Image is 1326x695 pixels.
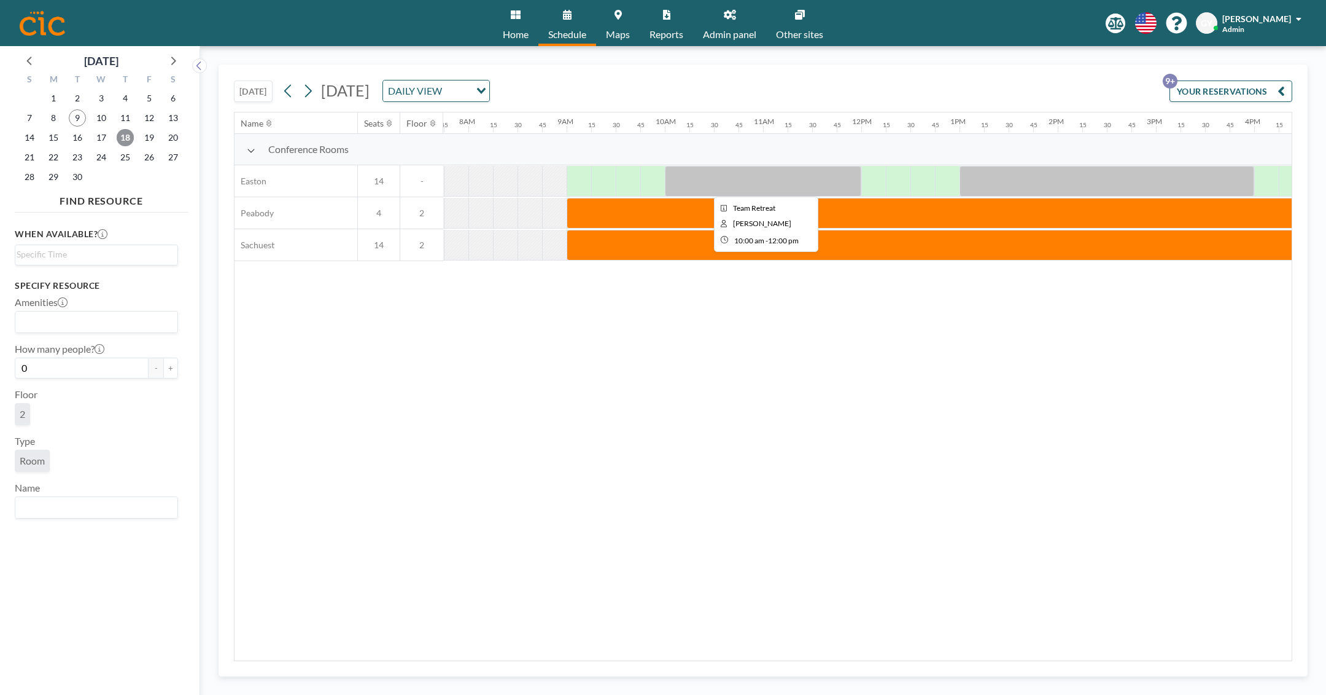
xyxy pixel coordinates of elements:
[703,29,756,39] span: Admin panel
[1104,121,1111,129] div: 30
[149,358,163,379] button: -
[1147,117,1162,126] div: 3PM
[733,219,791,228] span: Alicia Menendez
[637,121,645,129] div: 45
[649,29,683,39] span: Reports
[735,121,743,129] div: 45
[809,121,816,129] div: 30
[165,129,182,146] span: Saturday, September 20, 2025
[734,236,764,245] span: 10:00 AM
[69,90,86,107] span: Tuesday, September 2, 2025
[69,109,86,127] span: Tuesday, September 9, 2025
[165,109,182,127] span: Saturday, September 13, 2025
[441,121,448,129] div: 45
[93,149,110,166] span: Wednesday, September 24, 2025
[776,29,823,39] span: Other sites
[21,109,38,127] span: Sunday, September 7, 2025
[141,109,158,127] span: Friday, September 12, 2025
[1079,121,1087,129] div: 15
[235,208,274,219] span: Peabody
[268,143,349,155] span: Conference Rooms
[69,129,86,146] span: Tuesday, September 16, 2025
[588,121,595,129] div: 15
[45,90,62,107] span: Monday, September 1, 2025
[113,73,137,88] div: T
[459,117,475,126] div: 8AM
[1202,121,1209,129] div: 30
[557,117,573,126] div: 9AM
[1049,117,1064,126] div: 2PM
[446,83,469,99] input: Search for option
[834,121,841,129] div: 45
[15,482,40,494] label: Name
[1006,121,1013,129] div: 30
[45,149,62,166] span: Monday, September 22, 2025
[20,408,25,420] span: 2
[45,168,62,186] span: Monday, September 29, 2025
[1227,121,1234,129] div: 45
[17,500,171,516] input: Search for option
[21,129,38,146] span: Sunday, September 14, 2025
[400,208,443,219] span: 2
[235,240,274,251] span: Sachuest
[15,312,177,332] div: Search for option
[137,73,161,88] div: F
[165,149,182,166] span: Saturday, September 27, 2025
[768,236,799,245] span: 12:00 PM
[141,149,158,166] span: Friday, September 26, 2025
[606,29,630,39] span: Maps
[766,236,768,245] span: -
[69,168,86,186] span: Tuesday, September 30, 2025
[42,73,66,88] div: M
[406,118,427,129] div: Floor
[514,121,522,129] div: 30
[400,240,443,251] span: 2
[20,455,45,467] span: Room
[117,129,134,146] span: Thursday, September 18, 2025
[84,52,118,69] div: [DATE]
[1030,121,1037,129] div: 45
[117,149,134,166] span: Thursday, September 25, 2025
[15,343,104,355] label: How many people?
[21,149,38,166] span: Sunday, September 21, 2025
[15,280,178,291] h3: Specify resource
[656,117,676,126] div: 10AM
[711,121,718,129] div: 30
[686,121,694,129] div: 15
[161,73,185,88] div: S
[15,388,37,401] label: Floor
[93,90,110,107] span: Wednesday, September 3, 2025
[950,117,966,126] div: 1PM
[907,121,915,129] div: 30
[66,73,90,88] div: T
[883,121,890,129] div: 15
[490,121,497,129] div: 15
[1169,80,1292,102] button: YOUR RESERVATIONS9+
[358,176,400,187] span: 14
[45,109,62,127] span: Monday, September 8, 2025
[321,81,370,100] span: [DATE]
[141,129,158,146] span: Friday, September 19, 2025
[364,118,384,129] div: Seats
[386,83,444,99] span: DAILY VIEW
[400,176,443,187] span: -
[539,121,546,129] div: 45
[548,29,586,39] span: Schedule
[785,121,792,129] div: 15
[1177,121,1185,129] div: 15
[241,118,263,129] div: Name
[1222,25,1244,34] span: Admin
[852,117,872,126] div: 12PM
[1222,14,1291,24] span: [PERSON_NAME]
[358,208,400,219] span: 4
[754,117,774,126] div: 11AM
[358,240,400,251] span: 14
[17,248,171,261] input: Search for option
[1128,121,1136,129] div: 45
[18,73,42,88] div: S
[383,80,489,101] div: Search for option
[20,11,65,36] img: organization-logo
[1276,121,1283,129] div: 15
[15,296,68,308] label: Amenities
[45,129,62,146] span: Monday, September 15, 2025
